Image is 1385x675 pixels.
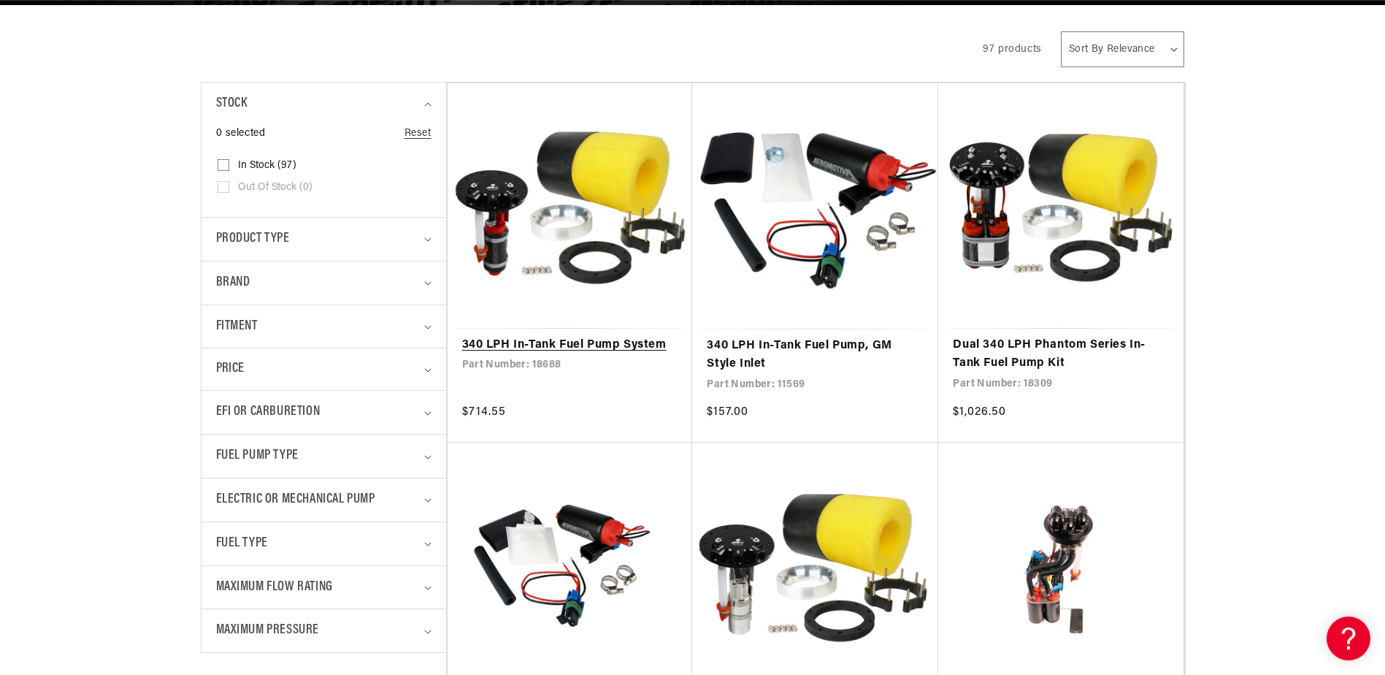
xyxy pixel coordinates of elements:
[216,305,431,348] summary: Fitment (0 selected)
[707,337,924,374] a: 340 LPH In-Tank Fuel Pump, GM Style Inlet
[216,489,375,511] span: Electric or Mechanical Pump
[216,609,431,652] summary: Maximum Pressure (0 selected)
[238,181,312,194] span: Out of stock (0)
[216,83,431,126] summary: Stock (0 selected)
[216,348,431,390] summary: Price
[216,402,321,423] span: EFI or Carburetion
[216,126,266,142] span: 0 selected
[216,620,320,641] span: Maximum Pressure
[216,359,245,379] span: Price
[983,44,1042,55] span: 97 products
[216,533,268,554] span: Fuel Type
[216,272,250,294] span: Brand
[238,159,296,172] span: In stock (97)
[216,446,299,467] span: Fuel Pump Type
[404,126,431,142] a: Reset
[953,336,1169,373] a: Dual 340 LPH Phantom Series In-Tank Fuel Pump Kit
[216,435,431,478] summary: Fuel Pump Type (0 selected)
[216,229,290,250] span: Product type
[462,336,678,355] a: 340 LPH In-Tank Fuel Pump System
[216,218,431,261] summary: Product type (0 selected)
[216,391,431,434] summary: EFI or Carburetion (0 selected)
[216,577,333,598] span: Maximum Flow Rating
[216,478,431,522] summary: Electric or Mechanical Pump (0 selected)
[216,522,431,565] summary: Fuel Type (0 selected)
[216,262,431,305] summary: Brand (0 selected)
[216,316,258,337] span: Fitment
[216,566,431,609] summary: Maximum Flow Rating (0 selected)
[216,94,248,115] span: Stock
